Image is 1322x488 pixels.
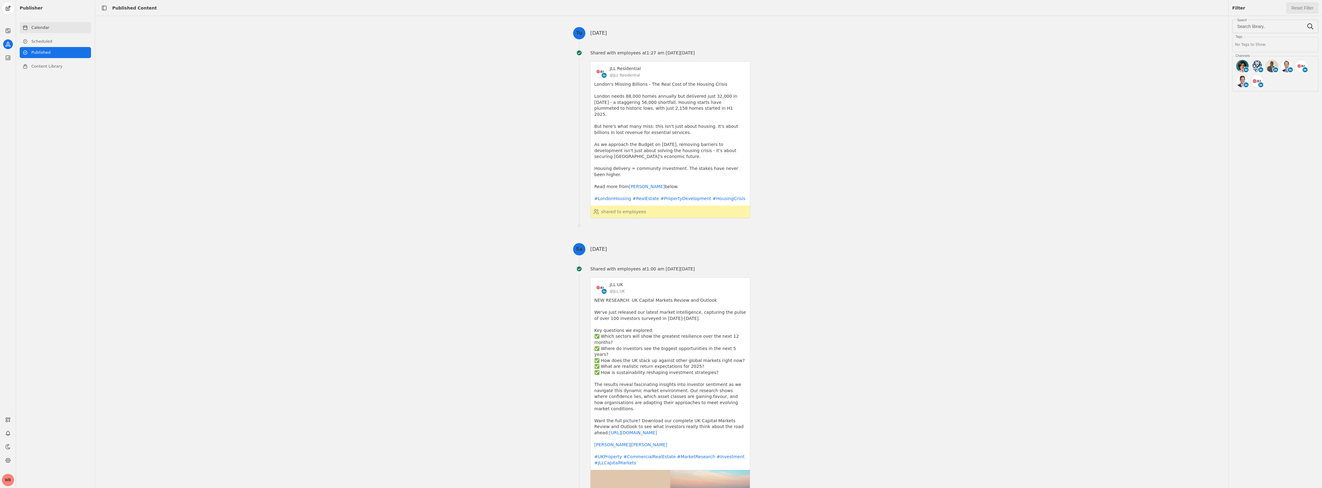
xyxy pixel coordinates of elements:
span: Shared with employees at 1:00 am [DATE][DATE] [590,266,695,271]
img: cache [1280,60,1293,72]
img: cache [1251,60,1263,72]
div: Tags [1234,35,1244,39]
a: Calendar [20,22,91,33]
input: Search library.. [1237,23,1304,30]
div: [DATE] [590,30,750,37]
div: Published Content [112,5,157,11]
mat-label: Search [1237,17,1247,23]
div: No Tags to Show. [1235,40,1316,49]
img: cache [1236,60,1249,72]
img: cache [1295,60,1308,72]
div: Tu [576,30,583,37]
div: Sa [576,246,583,253]
div: Channels [1234,54,1251,58]
div: [DATE] [590,246,750,253]
img: cache [1251,75,1263,87]
a: Published [20,47,91,58]
a: Content Library [20,61,91,72]
a: Scheduled [20,36,91,47]
button: WB [2,474,14,486]
img: cache [1266,60,1278,72]
div: Filter [1232,5,1245,11]
span: Shared with employees at 1:27 am [DATE][DATE] [590,50,695,55]
img: cache [1236,75,1249,87]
